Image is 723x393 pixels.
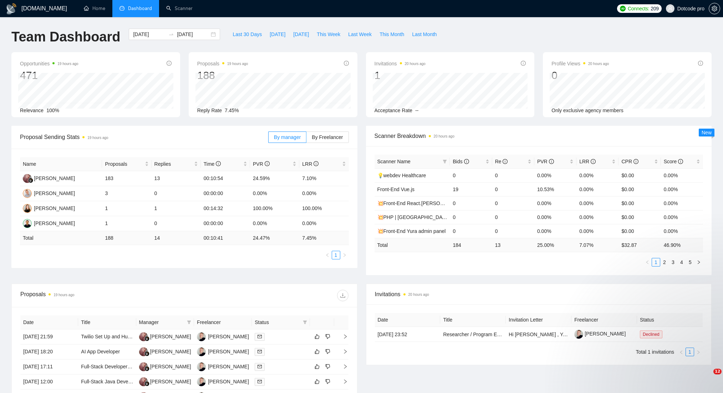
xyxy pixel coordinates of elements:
[375,108,413,113] span: Acceptance Rate
[534,210,576,224] td: 0.00%
[643,258,652,267] li: Previous Page
[534,196,576,210] td: 0.00%
[216,161,221,166] span: info-circle
[139,332,148,341] img: DS
[204,161,221,167] span: Time
[197,69,248,82] div: 188
[492,182,534,196] td: 0
[144,351,149,356] img: gigradar-bm.png
[588,62,609,66] time: 20 hours ago
[443,332,585,337] a: Researcher / Program Evaluation Experience - Prefer Education
[521,61,526,66] span: info-circle
[643,258,652,267] button: left
[299,186,348,201] td: 0.00%
[139,347,148,356] img: DS
[315,364,320,369] span: like
[315,379,320,384] span: like
[152,231,201,245] td: 14
[23,189,32,198] img: YP
[253,161,270,167] span: PVR
[154,160,193,168] span: Replies
[81,364,259,369] a: Full-Stack Developer for Commission Statement Automation & Email Distribution
[678,159,683,164] span: info-circle
[377,214,506,220] a: 💥PHP | [GEOGRAPHIC_DATA] | [GEOGRAPHIC_DATA]
[233,30,262,38] span: Last 30 Days
[250,186,299,201] td: 0.00%
[201,186,250,201] td: 00:00:00
[225,108,239,113] span: 7.45%
[534,168,576,182] td: 0.00%
[325,364,330,369] span: dislike
[139,362,148,371] img: DS
[574,330,583,339] img: c1mB8-e_gDE6T-a6-_2Lo1IVtBiQeSaBU5QXALP7m7GHbIy9CLLQBCSzh7JM9T1CUp
[661,238,703,252] td: 46.90 %
[677,258,686,267] li: 4
[537,159,554,164] span: PVR
[274,134,301,140] span: By manager
[503,159,508,164] span: info-circle
[669,258,677,266] a: 3
[150,333,191,340] div: [PERSON_NAME]
[492,210,534,224] td: 0
[664,159,683,164] span: Score
[197,362,206,371] img: YP
[686,258,694,267] li: 5
[652,258,660,267] li: 1
[340,251,349,259] li: Next Page
[576,210,618,224] td: 0.00%
[668,6,673,11] span: user
[20,133,268,141] span: Proposal Sending Stats
[128,5,152,11] span: Dashboard
[34,204,75,212] div: [PERSON_NAME]
[81,334,188,339] a: Twilio Set Up and HubSpot Integration Specialist
[549,159,554,164] span: info-circle
[78,359,136,374] td: Full-Stack Developer for Commission Statement Automation & Email Distribution
[139,377,148,386] img: DS
[197,347,206,356] img: YP
[337,349,348,354] span: right
[621,159,638,164] span: CPR
[102,171,151,186] td: 183
[34,219,75,227] div: [PERSON_NAME]
[105,160,143,168] span: Proposals
[376,29,408,40] button: This Month
[20,108,44,113] span: Relevance
[375,131,703,140] span: Scanner Breakdown
[185,317,193,328] span: filter
[255,318,300,326] span: Status
[150,378,191,385] div: [PERSON_NAME]
[618,224,661,238] td: $0.00
[289,29,313,40] button: [DATE]
[651,5,658,13] span: 209
[250,201,299,216] td: 100.00%
[709,6,720,11] a: setting
[197,332,206,341] img: YP
[534,224,576,238] td: 0.00%
[686,258,694,266] a: 5
[332,251,340,259] li: 1
[102,201,151,216] td: 1
[576,238,618,252] td: 7.07 %
[20,69,78,82] div: 471
[344,29,376,40] button: Last Week
[258,349,262,354] span: mail
[637,313,703,327] th: Status
[574,331,626,337] a: [PERSON_NAME]
[408,293,429,297] time: 20 hours ago
[450,238,492,252] td: 184
[197,363,249,369] a: YP[PERSON_NAME]
[337,364,348,369] span: right
[23,174,32,183] img: DS
[315,349,320,354] span: like
[325,253,330,257] span: left
[152,216,201,231] td: 0
[23,175,75,181] a: DS[PERSON_NAME]
[87,136,108,140] time: 19 hours ago
[661,182,703,196] td: 0.00%
[661,258,668,266] a: 2
[293,30,309,38] span: [DATE]
[144,366,149,371] img: gigradar-bm.png
[187,320,191,324] span: filter
[136,315,194,329] th: Manager
[201,201,250,216] td: 00:14:32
